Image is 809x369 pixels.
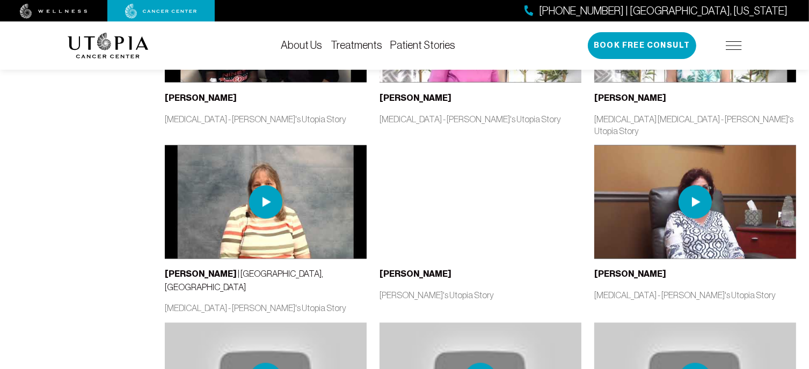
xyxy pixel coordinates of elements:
[68,33,149,58] img: logo
[380,145,581,259] iframe: YouTube video player
[588,32,696,59] button: Book Free Consult
[331,39,382,51] a: Treatments
[380,269,451,279] b: [PERSON_NAME]
[165,93,237,103] b: [PERSON_NAME]
[539,3,788,19] span: [PHONE_NUMBER] | [GEOGRAPHIC_DATA], [US_STATE]
[726,41,742,50] img: icon-hamburger
[594,113,796,137] p: [MEDICAL_DATA] [MEDICAL_DATA] - [PERSON_NAME]'s Utopia Story
[594,145,796,259] img: thumbnail
[165,269,237,279] b: [PERSON_NAME]
[165,145,367,259] img: thumbnail
[391,39,456,51] a: Patient Stories
[594,93,666,103] b: [PERSON_NAME]
[380,113,581,125] p: [MEDICAL_DATA] - [PERSON_NAME]'s Utopia Story
[380,290,581,301] p: [PERSON_NAME]'s Utopia Story
[594,290,796,301] p: [MEDICAL_DATA] - [PERSON_NAME]'s Utopia Story
[165,269,323,292] span: | [GEOGRAPHIC_DATA], [GEOGRAPHIC_DATA]
[20,4,88,19] img: wellness
[165,302,367,314] p: [MEDICAL_DATA] - [PERSON_NAME]'s Utopia Story
[380,93,451,103] b: [PERSON_NAME]
[281,39,322,51] a: About Us
[165,113,367,125] p: [MEDICAL_DATA] - [PERSON_NAME]'s Utopia Story
[524,3,788,19] a: [PHONE_NUMBER] | [GEOGRAPHIC_DATA], [US_STATE]
[594,269,666,279] b: [PERSON_NAME]
[125,4,197,19] img: cancer center
[249,186,282,219] img: play icon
